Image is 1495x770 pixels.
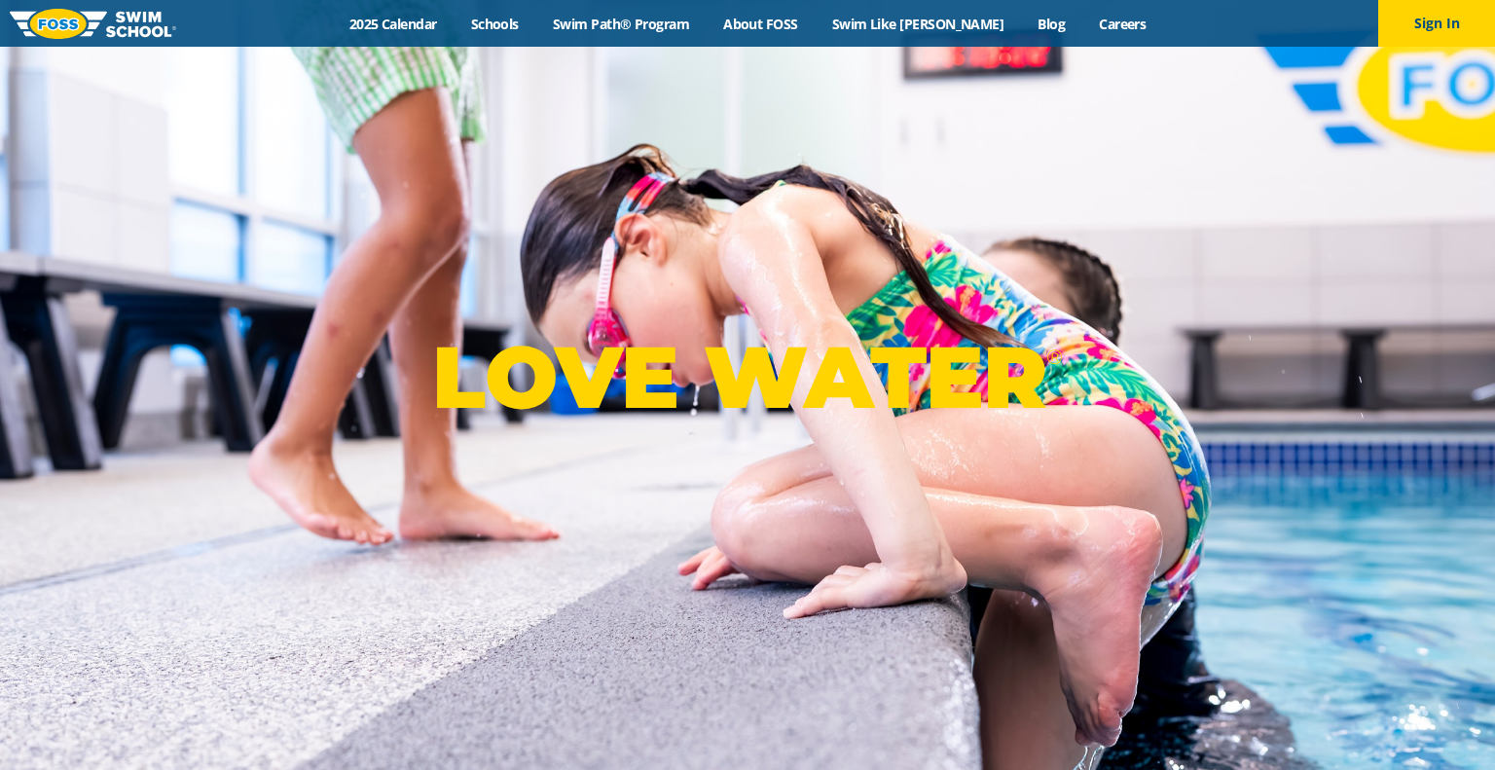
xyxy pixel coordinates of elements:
a: Swim Path® Program [535,15,706,33]
a: Schools [454,15,535,33]
a: Swim Like [PERSON_NAME] [815,15,1021,33]
a: Careers [1082,15,1163,33]
a: Blog [1021,15,1082,33]
a: 2025 Calendar [332,15,454,33]
img: FOSS Swim School Logo [10,9,176,39]
a: About FOSS [707,15,816,33]
sup: ® [1046,345,1062,369]
p: LOVE WATER [432,325,1062,429]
